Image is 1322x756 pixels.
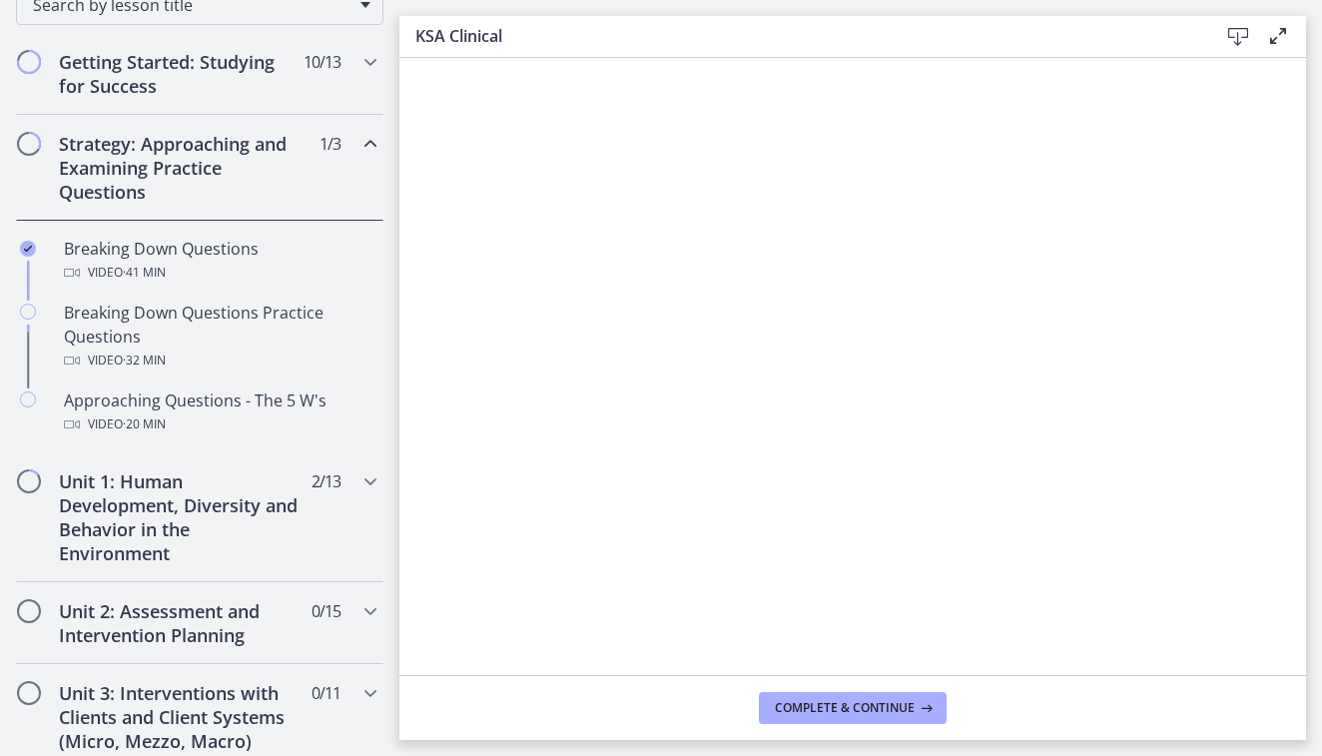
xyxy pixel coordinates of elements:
h2: Getting Started: Studying for Success [59,50,303,98]
div: Breaking Down Questions [64,237,375,285]
div: Video [64,349,375,373]
h3: KSA Clinical [415,24,1186,48]
span: 2 / 13 [312,469,340,493]
span: 0 / 15 [312,599,340,623]
span: 10 / 13 [304,50,340,74]
div: Breaking Down Questions Practice Questions [64,301,375,373]
span: 0 / 11 [312,681,340,705]
div: Video [64,412,375,436]
h2: Unit 1: Human Development, Diversity and Behavior in the Environment [59,469,303,565]
button: Complete & continue [759,692,947,724]
span: · 32 min [123,349,166,373]
h2: Unit 2: Assessment and Intervention Planning [59,599,303,647]
div: Approaching Questions - The 5 W's [64,388,375,436]
h2: Strategy: Approaching and Examining Practice Questions [59,132,303,204]
span: Complete & continue [775,700,915,716]
i: Completed [20,241,36,257]
div: Video [64,261,375,285]
span: 1 / 3 [320,132,340,156]
span: · 20 min [123,412,166,436]
h2: Unit 3: Interventions with Clients and Client Systems (Micro, Mezzo, Macro) [59,681,303,753]
span: · 41 min [123,261,166,285]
